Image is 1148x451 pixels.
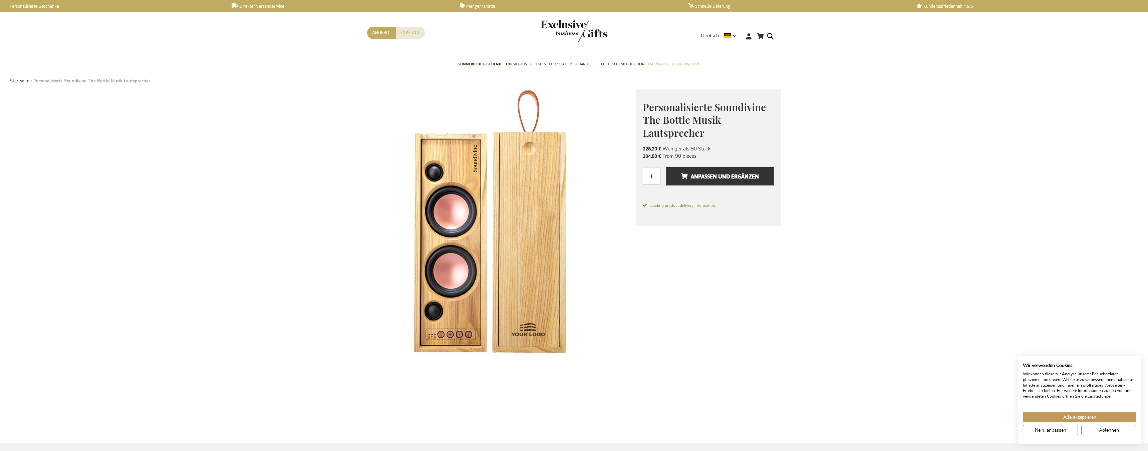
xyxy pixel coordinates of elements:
[567,361,596,394] a: Personalised Soundivine The Bottle Music Speaker
[471,361,500,394] a: Personalised Soundivine The Bottle Music Speaker
[407,361,436,394] a: Personalised Soundivine The Bottle Music Speaker
[549,61,592,68] span: Corporate Merchandise
[701,32,741,40] div: Deutsch
[503,396,532,429] a: Personalised Soundivine The Bottle Music Speaker
[10,78,29,84] a: Startseite
[1023,425,1078,435] button: cookie Einstellungen anpassen
[681,171,759,182] span: Anpassen und ergänzen
[530,61,546,68] span: Gift Sets
[1035,427,1066,434] span: Nein, anpassen
[535,361,564,394] a: Personalised Soundivine The Bottle Music Speaker
[503,361,532,394] a: Personalised Soundivine The Bottle Music Speaker
[1063,414,1096,421] span: Alle akzeptieren
[643,100,766,139] span: Personalisierte Soundivine The Bottle Musik Lautsprecher
[232,3,449,9] a: Direkter Versandservice
[643,153,661,159] span: 204,80 €
[367,27,396,39] a: Angebot
[1023,412,1136,422] button: Akzeptieren Sie alle cookies
[1099,427,1119,434] span: Ablehnen
[648,61,668,68] span: Pro Budget
[643,202,774,208] span: Loading product delivery information.
[535,396,564,429] a: Personalised Soundivine The Bottle Music Speaker
[599,361,628,394] a: Personalised Soundivine The Bottle Music Speaker
[1081,425,1136,435] button: Alle verweigern cookies
[439,396,468,429] a: Personalisierte Soundivine The Bottle Musik Lautsprecher
[460,3,677,9] a: Mengenrabatte
[439,361,468,394] a: Personalised Soundivine The Bottle Music Speaker
[541,20,607,42] img: Exclusive Business gifts logo
[459,61,502,68] span: Sommerliche geschenke
[643,167,660,185] input: Menge
[596,61,644,68] span: Select Geschenk Gutschein
[701,32,719,40] span: Deutsch
[1023,371,1136,399] p: Wir können diese zur Analyse unserer Besucherdaten platzieren, um unsere Webseite zu verbessern, ...
[643,145,774,152] li: Weniger als 90 Stück
[506,61,527,68] span: TOP 50 Gifts
[33,78,150,84] strong: Personalisierte Soundivine The Bottle Musik Lautsprecher
[1023,363,1136,369] h2: Wir verwenden Cookies
[541,20,574,42] a: store logo
[471,396,500,429] a: Personalised Soundivine The Bottle Music Speaker
[367,89,636,358] img: Personalised Soundivine The Bottle Music Speaker
[643,152,774,160] li: From 90 pieces
[396,27,425,39] a: Contact
[666,167,774,185] button: Anpassen und ergänzen
[672,61,698,68] span: Gelegenheiten
[3,3,221,9] a: Personalisierte Geschenke
[916,3,1134,9] a: Kundenzufriedenheit 4,6/5
[688,3,906,9] a: Schnelle Lieferung
[643,146,661,152] span: 228,20 €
